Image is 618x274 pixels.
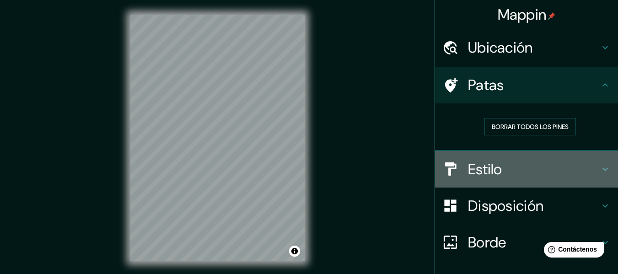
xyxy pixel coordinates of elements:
div: Disposición [435,188,618,224]
canvas: Mapa [130,15,305,261]
font: Borrar todos los pines [492,123,569,131]
font: Borde [468,233,506,252]
font: Disposición [468,196,543,215]
button: Borrar todos los pines [484,118,576,135]
button: Activar o desactivar atribución [289,246,300,257]
font: Ubicación [468,38,533,57]
div: Patas [435,67,618,103]
font: Patas [468,75,504,95]
font: Estilo [468,160,502,179]
div: Ubicación [435,29,618,66]
iframe: Lanzador de widgets de ayuda [537,238,608,264]
font: Mappin [498,5,547,24]
div: Estilo [435,151,618,188]
img: pin-icon.png [548,12,555,20]
div: Borde [435,224,618,261]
